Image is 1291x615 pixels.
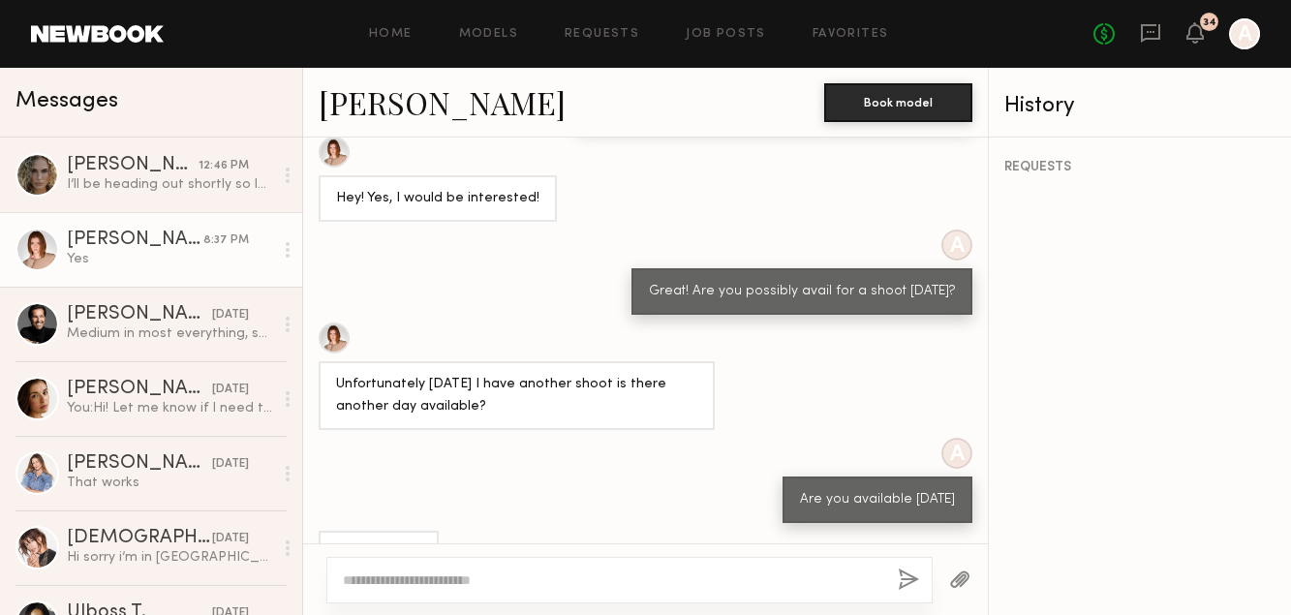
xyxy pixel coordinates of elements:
div: [PERSON_NAME] [67,305,212,324]
div: You: Hi! Let me know if I need to send this somewhere else! xx [67,399,273,417]
div: [PERSON_NAME] [67,380,212,399]
div: [DATE] [212,530,249,548]
div: [PERSON_NAME] [67,454,212,474]
div: [DATE] [212,306,249,324]
div: [DATE] [212,455,249,474]
div: 12:46 PM [199,157,249,175]
div: Great! Are you possibly avail for a shoot [DATE]? [649,281,955,303]
div: Hi sorry i’m in [GEOGRAPHIC_DATA] until the 28th. I would love to in the future. [67,548,273,567]
a: A [1229,18,1260,49]
div: Medium in most everything, shirts, pants, etc. [67,324,273,343]
button: Book model [824,83,972,122]
div: [DEMOGRAPHIC_DATA][PERSON_NAME] [67,529,212,548]
a: Favorites [813,28,889,41]
a: Requests [565,28,639,41]
a: Home [369,28,413,41]
div: Yes [67,250,273,268]
div: Yes [336,543,421,566]
div: [PERSON_NAME] [67,231,203,250]
a: Book model [824,93,972,109]
div: [DATE] [212,381,249,399]
div: That works [67,474,273,492]
a: Job Posts [686,28,766,41]
span: Messages [15,90,118,112]
div: I’ll be heading out shortly so let me know any details, wardrobe, makeup, etc [67,175,273,194]
div: Hey! Yes, I would be interested! [336,188,539,210]
div: 34 [1203,17,1216,28]
a: Models [459,28,518,41]
a: [PERSON_NAME] [319,81,566,123]
div: Are you available [DATE] [800,489,955,511]
div: Unfortunately [DATE] I have another shoot is there another day available? [336,374,697,418]
div: REQUESTS [1004,161,1276,174]
div: 8:37 PM [203,231,249,250]
div: [PERSON_NAME] [67,156,199,175]
div: History [1004,95,1276,117]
